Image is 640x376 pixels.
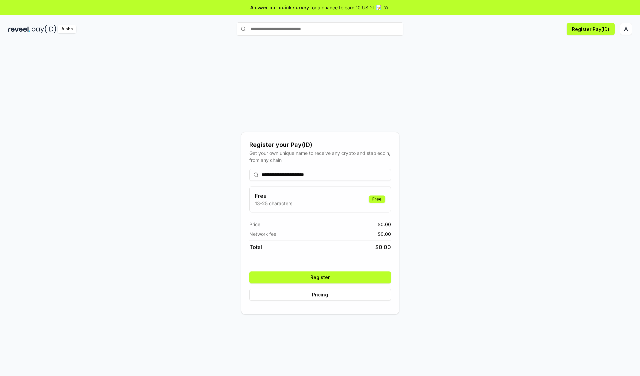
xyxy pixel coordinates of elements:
[249,230,276,237] span: Network fee
[249,140,391,150] div: Register your Pay(ID)
[249,243,262,251] span: Total
[250,4,309,11] span: Answer our quick survey
[249,271,391,283] button: Register
[567,23,615,35] button: Register Pay(ID)
[375,243,391,251] span: $ 0.00
[255,192,292,200] h3: Free
[58,25,76,33] div: Alpha
[249,150,391,164] div: Get your own unique name to receive any crypto and stablecoin, from any chain
[378,230,391,237] span: $ 0.00
[249,289,391,301] button: Pricing
[249,221,260,228] span: Price
[8,25,30,33] img: reveel_dark
[310,4,382,11] span: for a chance to earn 10 USDT 📝
[32,25,56,33] img: pay_id
[369,195,385,203] div: Free
[378,221,391,228] span: $ 0.00
[255,200,292,207] p: 13-25 characters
